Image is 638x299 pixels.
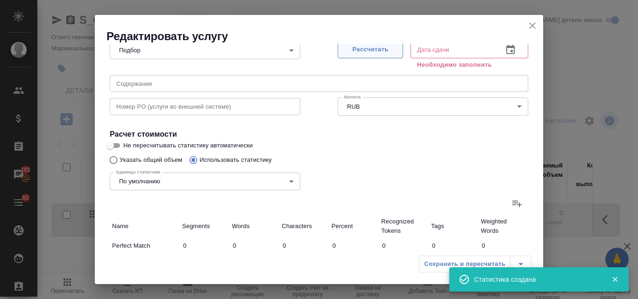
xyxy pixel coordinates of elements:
button: Подбор [116,46,143,54]
button: close [525,19,539,33]
p: Words [232,222,277,231]
button: По умолчанию [116,177,163,185]
button: Рассчитать [338,41,403,58]
input: ✎ Введи что-нибудь [329,239,379,252]
p: Recognized Tokens [381,217,426,236]
div: split button [419,256,532,272]
p: Необходимо заполнить [417,60,522,70]
input: ✎ Введи что-нибудь [478,239,528,252]
input: ✎ Введи что-нибудь [279,239,329,252]
h2: Редактировать услугу [106,29,543,44]
input: ✎ Введи что-нибудь [180,239,230,252]
input: ✎ Введи что-нибудь [429,239,479,252]
p: Weighted Words [481,217,526,236]
button: RUB [344,103,362,111]
p: Name [112,222,177,231]
div: Подбор [110,41,300,59]
span: Рассчитать [343,44,398,55]
button: Закрыть [605,275,624,284]
label: Добавить статистику [506,192,528,215]
h4: Расчет стоимости [110,129,528,140]
p: Tags [431,222,476,231]
p: Segments [182,222,227,231]
div: RUB [338,97,528,115]
p: Perfect Match [112,241,177,250]
div: По умолчанию [110,173,300,190]
span: Не пересчитывать статистику автоматически [123,141,253,150]
input: ✎ Введи что-нибудь [379,239,429,252]
input: ✎ Введи что-нибудь [230,239,280,252]
p: Characters [282,222,327,231]
div: Статистика создана [474,275,597,284]
p: Percent [332,222,377,231]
